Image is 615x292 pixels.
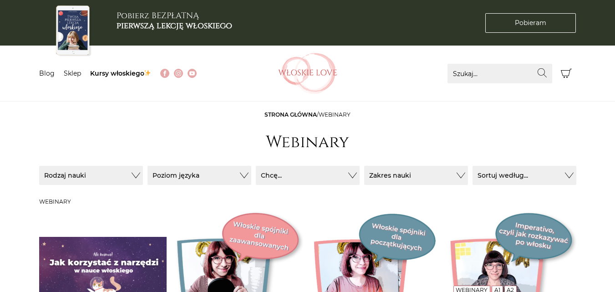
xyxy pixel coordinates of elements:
[278,53,337,94] img: Włoskielove
[319,111,351,118] span: Webinary
[364,166,468,185] button: Zakres nauki
[39,166,143,185] button: Rodzaj nauki
[266,133,349,152] h1: Webinary
[90,69,152,77] a: Kursy włoskiego
[256,166,360,185] button: Chcę...
[64,69,81,77] a: Sklep
[144,70,151,76] img: ✨
[39,69,55,77] a: Blog
[264,111,317,118] a: Strona główna
[264,111,351,118] span: /
[447,64,552,83] input: Szukaj...
[39,199,576,205] h3: Webinary
[473,166,576,185] button: Sortuj według...
[485,13,576,33] a: Pobieram
[557,64,576,83] button: Koszyk
[515,18,546,28] span: Pobieram
[147,166,251,185] button: Poziom języka
[117,20,232,31] b: pierwszą lekcję włoskiego
[117,11,232,31] h3: Pobierz BEZPŁATNĄ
